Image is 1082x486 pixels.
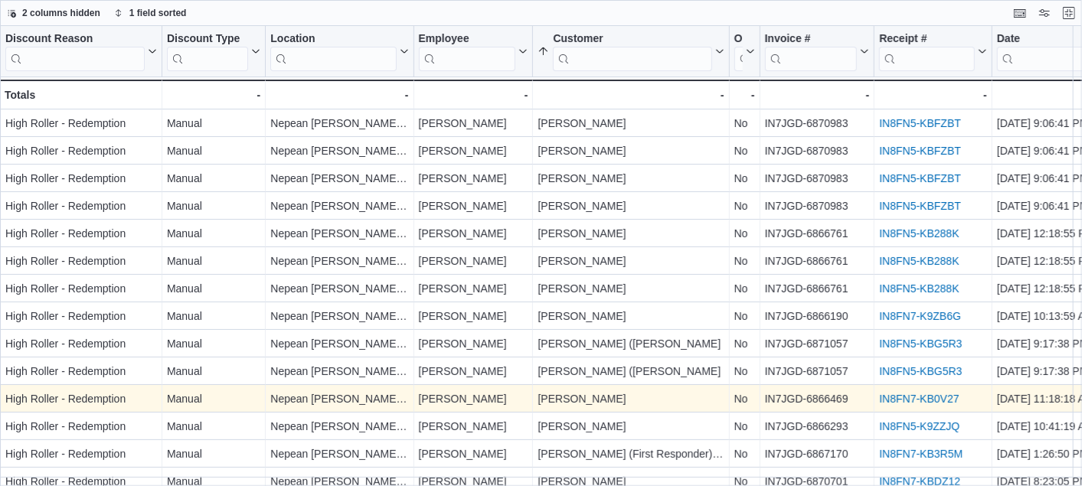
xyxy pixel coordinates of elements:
[538,197,724,215] div: [PERSON_NAME]
[167,279,260,298] div: Manual
[538,32,724,71] button: Customer
[538,252,724,270] div: [PERSON_NAME]
[270,32,396,71] div: Location
[5,169,157,188] div: High Roller - Redemption
[167,86,260,104] div: -
[108,4,193,22] button: 1 field sorted
[879,145,961,157] a: IN8FN5-KBFZBT
[419,86,528,104] div: -
[5,32,157,71] button: Discount Reason
[879,393,959,405] a: IN8FN7-KB0V27
[734,32,743,47] div: Online
[765,114,870,132] div: IN7JGD-6870983
[734,169,755,188] div: No
[5,307,157,325] div: High Roller - Redemption
[879,172,961,184] a: IN8FN5-KBFZBT
[5,114,157,132] div: High Roller - Redemption
[538,307,724,325] div: [PERSON_NAME]
[538,417,724,435] div: [PERSON_NAME]
[538,279,724,298] div: [PERSON_NAME]
[879,448,963,460] a: IN8FN7-KB3R5M
[419,417,528,435] div: [PERSON_NAME]
[419,32,528,71] button: Employee
[419,114,528,132] div: [PERSON_NAME]
[879,32,975,71] div: Receipt # URL
[167,252,260,270] div: Manual
[734,114,755,132] div: No
[167,445,260,463] div: Manual
[538,169,724,188] div: [PERSON_NAME]
[734,307,755,325] div: No
[734,252,755,270] div: No
[765,86,870,104] div: -
[167,32,248,71] div: Discount Type
[879,310,961,322] a: IN8FN7-K9ZB6G
[270,169,408,188] div: Nepean [PERSON_NAME] [PERSON_NAME]
[167,307,260,325] div: Manual
[167,390,260,408] div: Manual
[5,197,157,215] div: High Roller - Redemption
[5,279,157,298] div: High Roller - Redemption
[879,227,959,240] a: IN8FN5-KB288K
[765,197,870,215] div: IN7JGD-6870983
[167,142,260,160] div: Manual
[765,390,870,408] div: IN7JGD-6866469
[879,32,987,71] button: Receipt #
[419,362,528,380] div: [PERSON_NAME]
[765,169,870,188] div: IN7JGD-6870983
[734,86,755,104] div: -
[734,279,755,298] div: No
[270,197,408,215] div: Nepean [PERSON_NAME] [PERSON_NAME]
[419,32,516,47] div: Employee
[553,32,711,71] div: Customer
[270,142,408,160] div: Nepean [PERSON_NAME] [PERSON_NAME]
[765,32,870,71] button: Invoice #
[538,445,724,463] div: [PERSON_NAME] (First Responder) [PERSON_NAME]
[270,114,408,132] div: Nepean [PERSON_NAME] [PERSON_NAME]
[553,32,711,47] div: Customer
[270,224,408,243] div: Nepean [PERSON_NAME] [PERSON_NAME]
[167,417,260,435] div: Manual
[5,32,145,47] div: Discount Reason
[270,307,408,325] div: Nepean [PERSON_NAME] [PERSON_NAME]
[879,200,961,212] a: IN8FN5-KBFZBT
[419,252,528,270] div: [PERSON_NAME]
[734,334,755,353] div: No
[5,86,157,104] div: Totals
[734,362,755,380] div: No
[1060,4,1078,22] button: Exit fullscreen
[270,32,396,47] div: Location
[879,420,959,432] a: IN8FN5-K9ZZJQ
[765,334,870,353] div: IN7JGD-6871057
[538,224,724,243] div: [PERSON_NAME]
[167,114,260,132] div: Manual
[419,169,528,188] div: [PERSON_NAME]
[167,197,260,215] div: Manual
[167,32,260,71] button: Discount Type
[879,86,987,104] div: -
[765,142,870,160] div: IN7JGD-6870983
[538,390,724,408] div: [PERSON_NAME]
[270,32,408,71] button: Location
[270,279,408,298] div: Nepean [PERSON_NAME] [PERSON_NAME]
[167,169,260,188] div: Manual
[734,142,755,160] div: No
[879,32,975,47] div: Receipt #
[1,4,106,22] button: 2 columns hidden
[5,32,145,71] div: Discount Reason
[879,338,962,350] a: IN8FN5-KBG5R3
[167,224,260,243] div: Manual
[538,362,724,380] div: [PERSON_NAME] ([PERSON_NAME]
[5,252,157,270] div: High Roller - Redemption
[879,282,959,295] a: IN8FN5-KB288K
[419,334,528,353] div: [PERSON_NAME]
[1011,4,1029,22] button: Keyboard shortcuts
[270,86,408,104] div: -
[419,307,528,325] div: [PERSON_NAME]
[419,142,528,160] div: [PERSON_NAME]
[270,445,408,463] div: Nepean [PERSON_NAME] [PERSON_NAME]
[765,362,870,380] div: IN7JGD-6871057
[419,197,528,215] div: [PERSON_NAME]
[5,362,157,380] div: High Roller - Redemption
[538,114,724,132] div: [PERSON_NAME]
